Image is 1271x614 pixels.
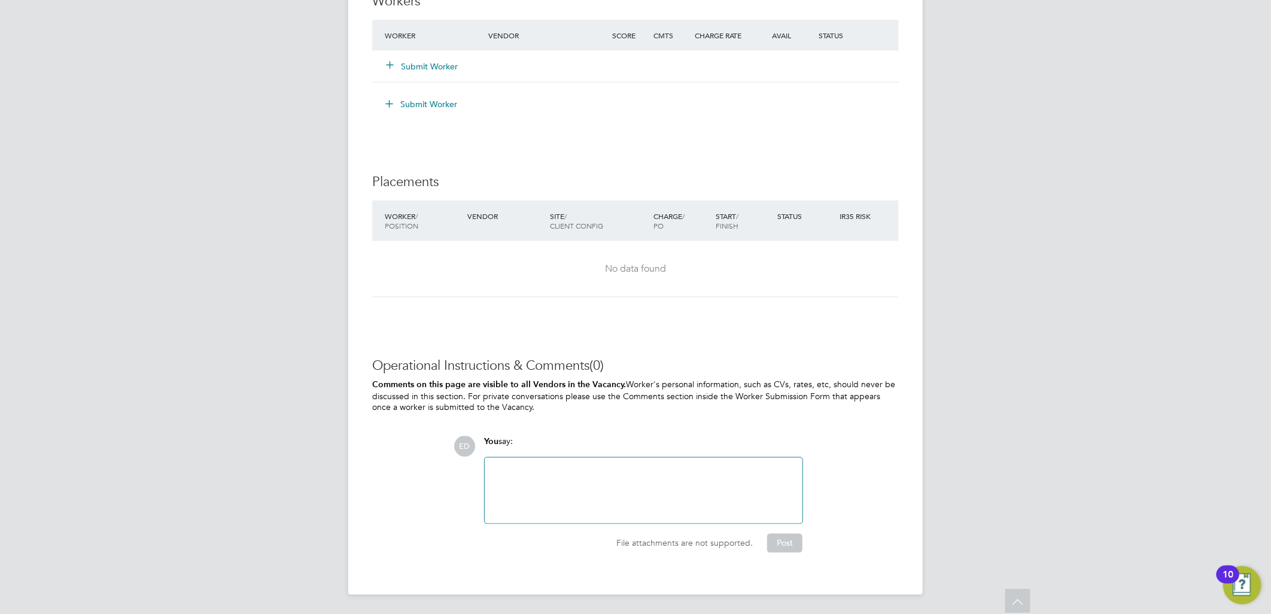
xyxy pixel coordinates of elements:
span: (0) [589,357,604,373]
span: / PO [653,211,685,230]
div: Status [816,25,899,46]
div: Charge Rate [692,25,754,46]
div: Score [609,25,650,46]
div: say: [484,436,803,457]
div: Avail [754,25,816,46]
button: Submit Worker [387,60,458,72]
button: Post [767,534,802,553]
div: Charge [650,205,713,236]
span: / Client Config [550,211,603,230]
div: Cmts [650,25,692,46]
div: Vendor [464,205,547,227]
div: IR35 Risk [837,205,878,227]
span: / Finish [716,211,738,230]
div: No data found [384,263,887,275]
div: Status [775,205,837,227]
h3: Operational Instructions & Comments [372,357,899,375]
button: Submit Worker [377,95,467,114]
span: ED [454,436,475,457]
div: Worker [382,25,485,46]
b: Comments on this page are visible to all Vendors in the Vacancy. [372,379,626,390]
div: 10 [1223,575,1233,590]
p: Worker's personal information, such as CVs, rates, etc, should never be discussed in this section... [372,379,899,412]
div: Start [713,205,775,236]
span: File attachments are not supported. [616,538,753,549]
div: Vendor [485,25,609,46]
span: You [484,437,498,447]
div: Site [547,205,650,236]
h3: Placements [372,174,899,191]
span: / Position [385,211,418,230]
div: Worker [382,205,464,236]
button: Open Resource Center, 10 new notifications [1223,566,1261,604]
